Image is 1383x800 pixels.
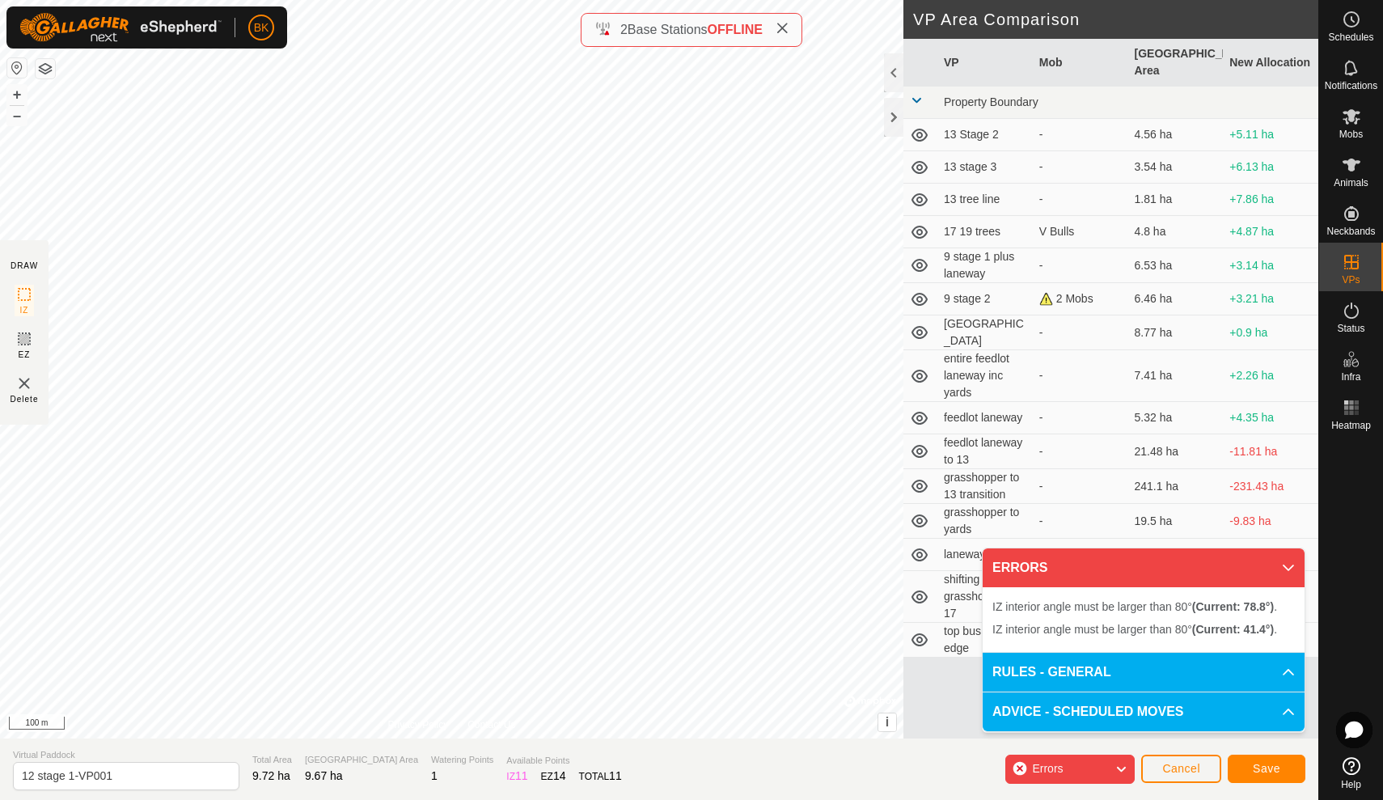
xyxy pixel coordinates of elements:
[609,769,622,782] span: 11
[937,504,1033,539] td: grasshopper to yards
[1223,402,1318,434] td: +4.35 ha
[886,715,889,729] span: i
[1223,283,1318,315] td: +3.21 ha
[387,717,448,732] a: Privacy Policy
[1223,39,1318,87] th: New Allocation
[1128,315,1224,350] td: 8.77 ha
[1223,216,1318,248] td: +4.87 ha
[1319,751,1383,796] a: Help
[1033,39,1128,87] th: Mob
[305,753,418,767] span: [GEOGRAPHIC_DATA] Area
[19,349,31,361] span: EZ
[515,769,528,782] span: 11
[1039,409,1122,426] div: -
[937,571,1033,623] td: shifting grasshopper to 17
[1223,119,1318,151] td: +5.11 ha
[1128,119,1224,151] td: 4.56 ha
[1128,539,1224,571] td: 7.26 ha
[937,248,1033,283] td: 9 stage 1 plus laneway
[937,216,1033,248] td: 17 19 trees
[1039,513,1122,530] div: -
[983,587,1305,652] p-accordion-content: ERRORS
[553,769,566,782] span: 14
[937,184,1033,216] td: 13 tree line
[1128,184,1224,216] td: 1.81 ha
[1128,39,1224,87] th: [GEOGRAPHIC_DATA] Area
[1223,151,1318,184] td: +6.13 ha
[506,754,621,768] span: Available Points
[1223,315,1318,350] td: +0.9 ha
[937,315,1033,350] td: [GEOGRAPHIC_DATA]
[1223,469,1318,504] td: -231.43 ha
[1223,539,1318,571] td: +2.41 ha
[1141,755,1221,783] button: Cancel
[1128,151,1224,184] td: 3.54 ha
[1128,504,1224,539] td: 19.5 ha
[628,23,708,36] span: Base Stations
[708,23,763,36] span: OFFLINE
[20,304,29,316] span: IZ
[983,548,1305,587] p-accordion-header: ERRORS
[992,702,1183,722] span: ADVICE - SCHEDULED MOVES
[1128,402,1224,434] td: 5.32 ha
[1039,546,1122,563] div: -
[1223,184,1318,216] td: +7.86 ha
[1337,324,1364,333] span: Status
[7,106,27,125] button: –
[937,402,1033,434] td: feedlot laneway
[992,662,1111,682] span: RULES - GENERAL
[1342,275,1360,285] span: VPs
[1039,478,1122,495] div: -
[1039,324,1122,341] div: -
[13,748,239,762] span: Virtual Paddock
[1128,248,1224,283] td: 6.53 ha
[1253,762,1280,775] span: Save
[937,434,1033,469] td: feedlot laneway to 13
[878,713,896,731] button: i
[937,623,1033,658] td: top bus - 12 edge
[983,653,1305,692] p-accordion-header: RULES - GENERAL
[1162,762,1200,775] span: Cancel
[937,119,1033,151] td: 13 Stage 2
[252,753,292,767] span: Total Area
[7,85,27,104] button: +
[1128,434,1224,469] td: 21.48 ha
[1192,600,1274,613] b: (Current: 78.8°)
[506,768,527,785] div: IZ
[7,58,27,78] button: Reset Map
[1334,178,1368,188] span: Animals
[11,393,39,405] span: Delete
[11,260,38,272] div: DRAW
[937,151,1033,184] td: 13 stage 3
[937,283,1033,315] td: 9 stage 2
[1341,780,1361,789] span: Help
[1128,283,1224,315] td: 6.46 ha
[937,350,1033,402] td: entire feedlot laneway inc yards
[1326,226,1375,236] span: Neckbands
[254,19,269,36] span: BK
[1128,350,1224,402] td: 7.41 ha
[937,539,1033,571] td: laneway to 9
[1341,372,1360,382] span: Infra
[1039,126,1122,143] div: -
[1128,469,1224,504] td: 241.1 ha
[1039,443,1122,460] div: -
[305,769,343,782] span: 9.67 ha
[983,692,1305,731] p-accordion-header: ADVICE - SCHEDULED MOVES
[579,768,622,785] div: TOTAL
[1223,350,1318,402] td: +2.26 ha
[1223,434,1318,469] td: -11.81 ha
[944,95,1038,108] span: Property Boundary
[431,769,438,782] span: 1
[19,13,222,42] img: Gallagher Logo
[1039,290,1122,307] div: 2 Mobs
[1223,504,1318,539] td: -9.83 ha
[1039,159,1122,176] div: -
[431,753,493,767] span: Watering Points
[1039,257,1122,274] div: -
[1325,81,1377,91] span: Notifications
[937,469,1033,504] td: grasshopper to 13 transition
[1128,216,1224,248] td: 4.8 ha
[252,769,290,782] span: 9.72 ha
[992,623,1277,636] span: IZ interior angle must be larger than 80° .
